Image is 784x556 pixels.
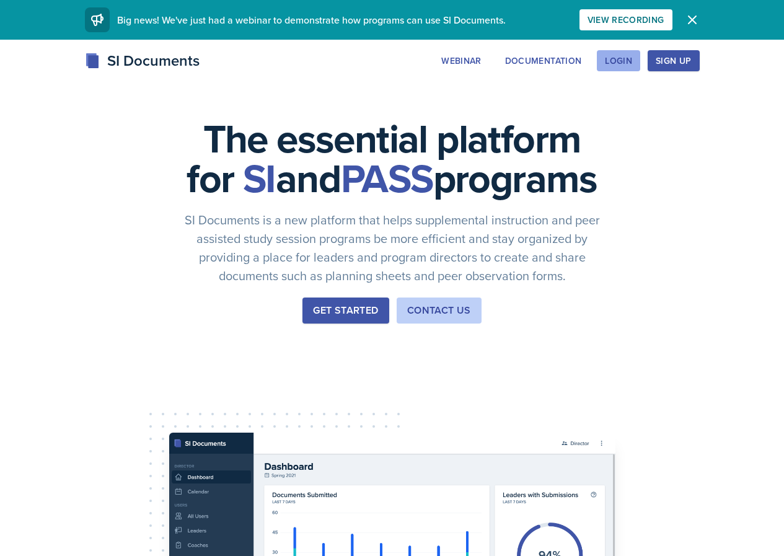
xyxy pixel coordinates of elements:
div: Documentation [505,56,582,66]
button: Webinar [433,50,489,71]
div: Get Started [313,303,378,318]
button: View Recording [579,9,672,30]
button: Documentation [497,50,590,71]
button: Contact Us [397,298,482,324]
div: Login [605,56,632,66]
div: SI Documents [85,50,200,72]
div: Sign Up [656,56,691,66]
div: Webinar [441,56,481,66]
div: Contact Us [407,303,471,318]
div: View Recording [588,15,664,25]
button: Login [597,50,640,71]
span: Big news! We've just had a webinar to demonstrate how programs can use SI Documents. [117,13,506,27]
button: Get Started [302,298,389,324]
button: Sign Up [648,50,699,71]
